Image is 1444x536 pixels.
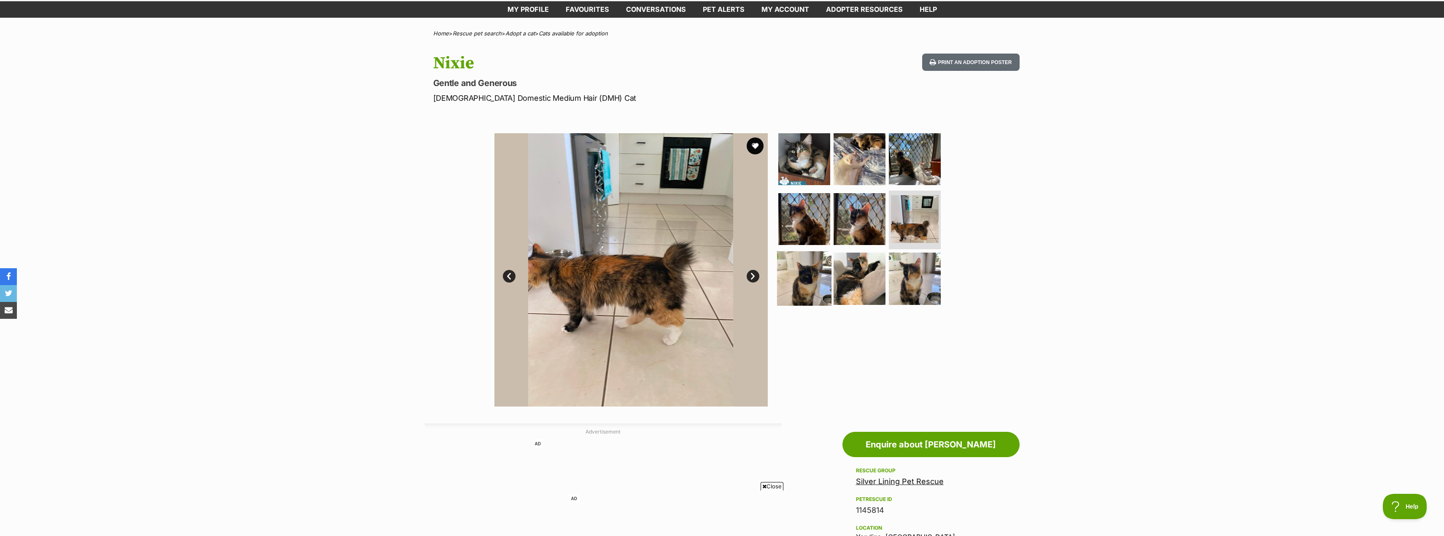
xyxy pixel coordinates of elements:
[557,1,618,18] a: Favourites
[747,137,764,154] button: favourite
[834,133,885,185] img: Photo of Nixie
[856,504,1006,516] div: 1145814
[753,1,818,18] a: My account
[618,1,694,18] a: conversations
[856,477,944,486] a: Silver Lining Pet Rescue
[777,251,831,306] img: Photo of Nixie
[834,193,885,245] img: Photo of Nixie
[505,30,535,37] a: Adopt a cat
[433,54,790,73] h1: Nixie
[778,133,830,185] img: Photo of Nixie
[503,270,516,283] a: Prev
[856,467,1006,474] div: Rescue group
[539,30,608,37] a: Cats available for adoption
[911,1,945,18] a: Help
[569,494,580,504] span: AD
[1383,494,1427,519] iframe: Help Scout Beacon - Open
[532,439,543,449] span: AD
[778,193,830,245] img: Photo of Nixie
[856,496,1006,503] div: PetRescue ID
[412,30,1032,37] div: > > >
[767,133,1041,407] img: Photo of Nixie
[856,525,1006,531] div: Location
[569,494,876,532] iframe: Advertisement
[694,1,753,18] a: Pet alerts
[842,432,1020,457] a: Enquire about [PERSON_NAME]
[889,133,941,185] img: Photo of Nixie
[834,253,885,304] img: Photo of Nixie
[891,195,939,243] img: Photo of Nixie
[494,133,767,407] img: Photo of Nixie
[922,54,1019,71] button: Print an adoption poster
[433,77,790,89] p: Gentle and Generous
[761,482,783,490] span: Close
[889,253,941,304] img: Photo of Nixie
[747,270,759,283] a: Next
[433,30,449,37] a: Home
[818,1,911,18] a: Adopter resources
[433,92,790,104] p: [DEMOGRAPHIC_DATA] Domestic Medium Hair (DMH) Cat
[453,30,502,37] a: Rescue pet search
[499,1,557,18] a: My profile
